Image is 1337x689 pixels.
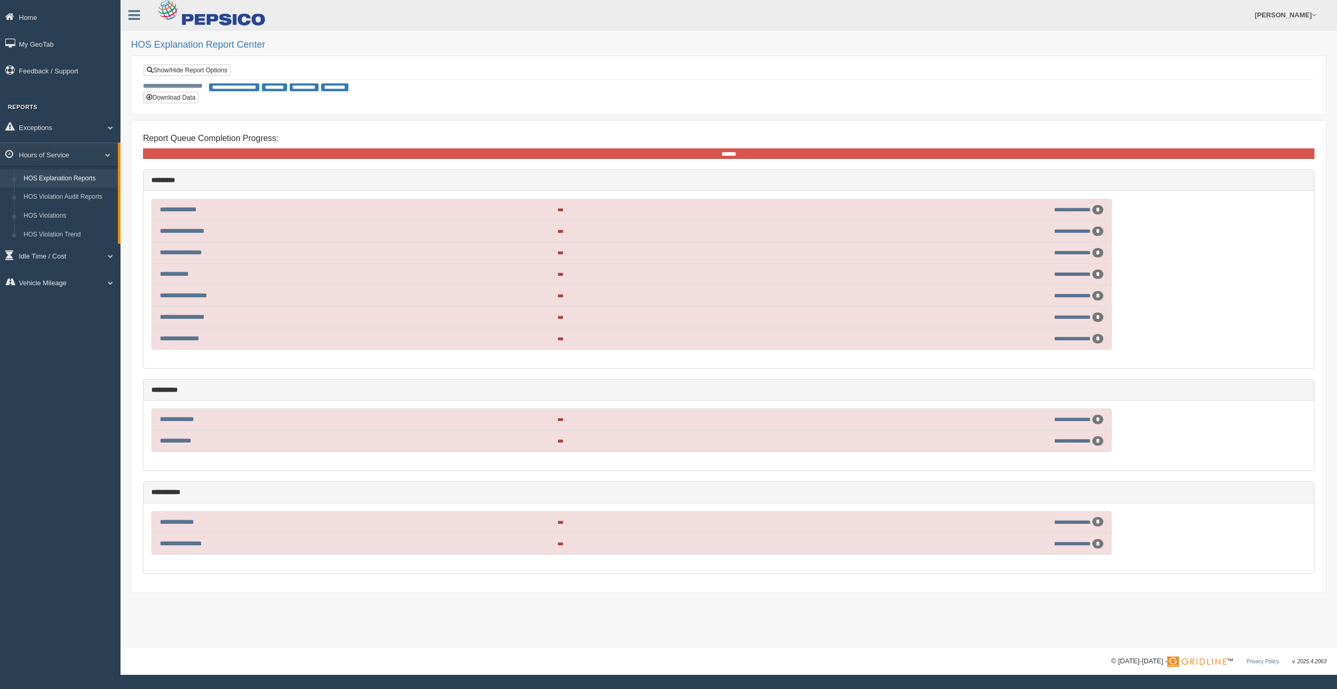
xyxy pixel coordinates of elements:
a: HOS Violations [19,207,118,225]
button: Download Data [143,92,199,103]
a: Show/Hide Report Options [144,64,231,76]
span: v. 2025.4.2063 [1292,659,1327,664]
h2: HOS Explanation Report Center [131,40,1327,50]
img: Gridline [1167,656,1226,667]
a: Privacy Policy [1246,659,1279,664]
a: HOS Explanation Reports [19,169,118,188]
a: HOS Violation Audit Reports [19,188,118,207]
a: HOS Violation Trend [19,225,118,244]
div: © [DATE]-[DATE] - ™ [1111,656,1327,667]
h4: Report Queue Completion Progress: [143,134,1314,143]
